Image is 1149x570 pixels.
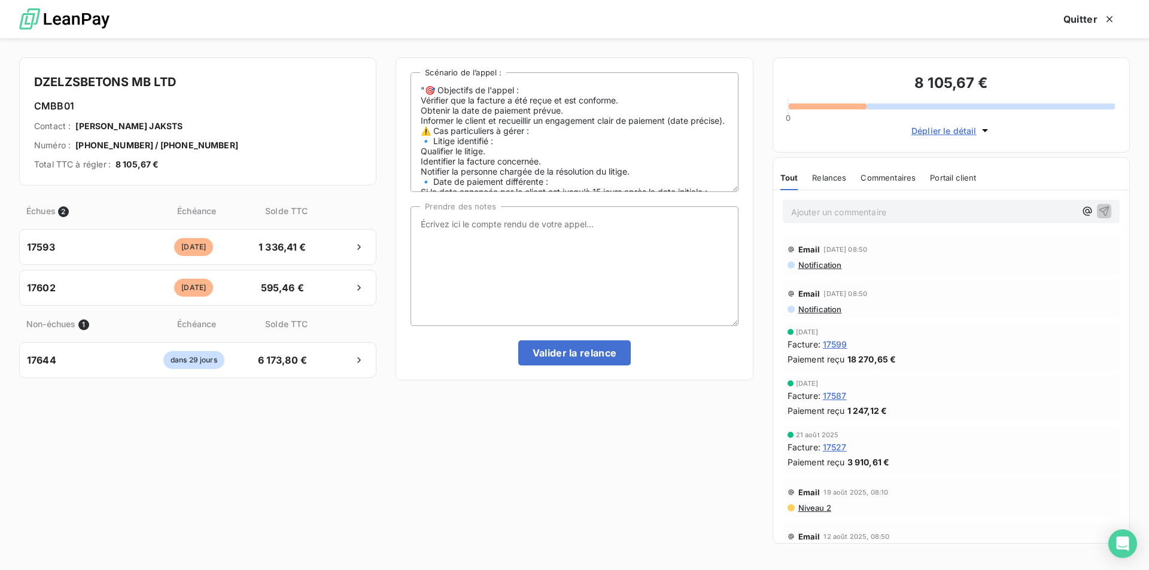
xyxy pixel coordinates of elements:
textarea: "🎯 Objectifs de l'appel : Vérifier que la facture a été reçue et est conforme. Obtenir la date de... [411,72,738,192]
span: Contact : [34,120,71,132]
h4: DZELZSBETONS MB LTD [34,72,361,92]
span: 1 [78,319,89,330]
span: Relances [812,173,846,182]
span: [DATE] [796,328,819,336]
span: 6 173,80 € [251,353,314,367]
div: Open Intercom Messenger [1108,529,1137,558]
span: Échéance [141,205,253,217]
span: [DATE] [796,380,819,387]
span: Numéro : [34,139,71,151]
span: Portail client [930,173,976,182]
span: Paiement reçu [788,404,845,417]
span: Notification [797,304,842,314]
span: Total TTC à régler : [34,158,111,170]
span: 21 août 2025 [796,431,839,438]
span: [DATE] 08:50 [823,246,867,253]
span: 17527 [823,441,847,453]
button: Quitter [1049,7,1130,32]
span: Tout [780,173,798,182]
span: Solde TTC [255,318,318,330]
span: Email [798,289,820,298]
span: Échéance [141,318,253,330]
span: Facture : [788,338,820,350]
span: [DATE] [174,238,213,256]
span: 1 247,12 € [847,404,887,417]
span: 12 août 2025, 08:50 [823,533,889,540]
span: Facture : [788,389,820,402]
span: Paiement reçu [788,353,845,365]
span: [PHONE_NUMBER] / [PHONE_NUMBER] [75,139,238,151]
span: Email [798,245,820,254]
button: Valider la relance [518,340,631,365]
span: Échues [26,205,56,217]
span: Paiement reçu [788,456,845,468]
span: 17644 [27,353,56,367]
span: Non-échues [26,318,76,330]
span: Facture : [788,441,820,453]
span: 8 105,67 € [115,158,159,170]
span: Email [798,532,820,541]
h3: 8 105,67 € [788,72,1115,96]
h6: CMBB01 [34,99,361,113]
span: dans 29 jours [163,351,224,369]
span: 18 270,65 € [847,353,896,365]
span: 1 336,41 € [251,240,314,254]
span: 17593 [27,240,55,254]
span: Déplier le détail [911,124,977,137]
span: 17599 [823,338,847,350]
span: 595,46 € [251,281,314,295]
span: [DATE] 08:50 [823,290,867,297]
span: Solde TTC [255,205,318,217]
span: [PERSON_NAME] JAKSTS [75,120,183,132]
span: 2 [58,206,69,217]
span: [DATE] [174,279,213,297]
span: 3 910,61 € [847,456,890,468]
span: 17602 [27,281,56,295]
span: Email [798,487,820,497]
span: Notification [797,260,842,270]
button: Déplier le détail [908,124,995,138]
span: 19 août 2025, 08:10 [823,489,888,496]
img: logo LeanPay [19,3,110,36]
span: Niveau 2 [797,503,831,513]
span: 0 [786,113,791,123]
span: 17587 [823,389,847,402]
span: Commentaires [861,173,916,182]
